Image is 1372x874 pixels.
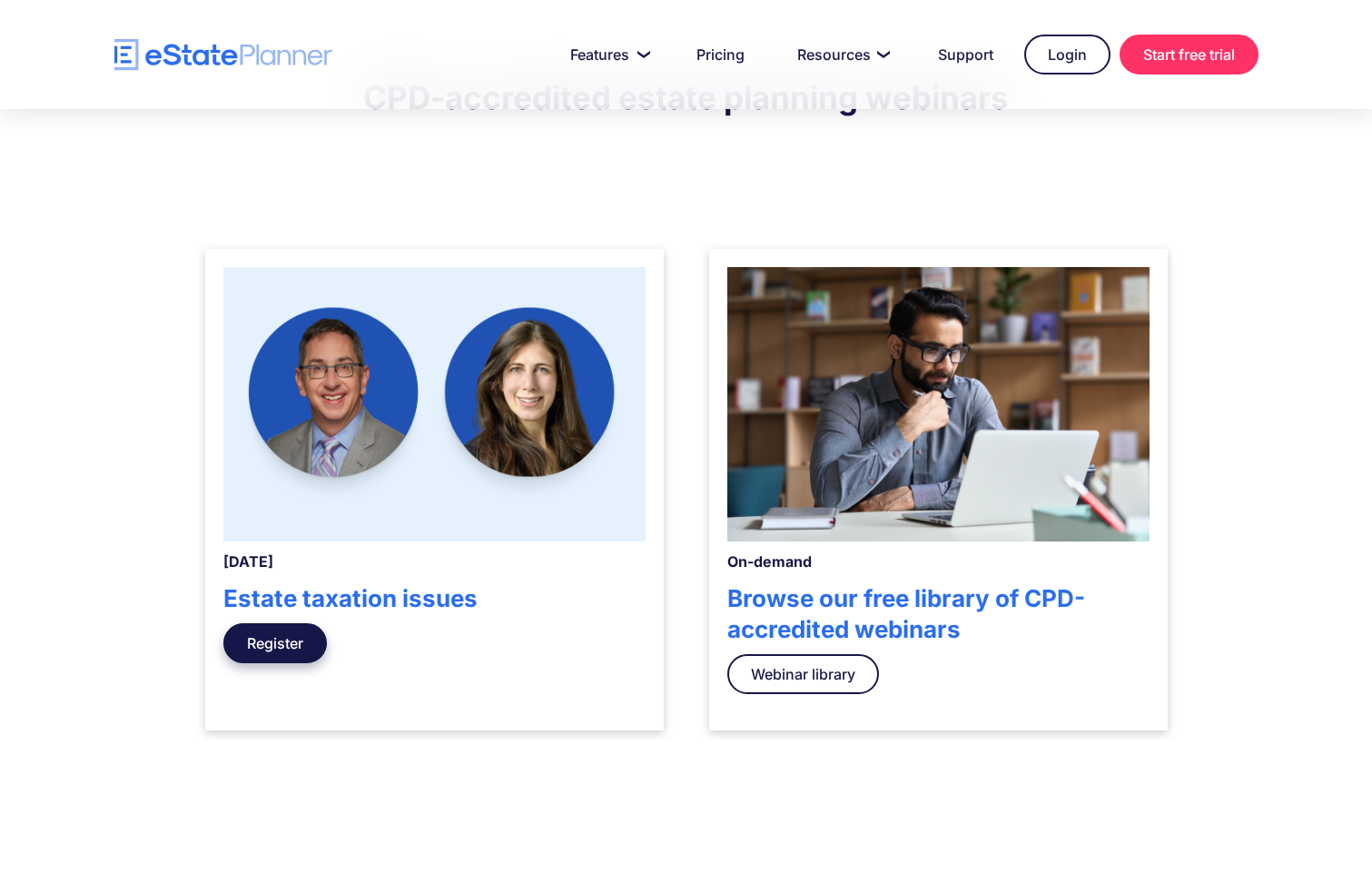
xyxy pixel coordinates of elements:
a: Features [548,36,666,73]
a: Login [1024,35,1110,74]
a: Start free trial [1120,35,1258,74]
h4: Browse our free library of CPD-accredited webinars [727,583,1150,645]
a: Register [223,623,327,663]
strong: On-demand [727,552,812,571]
a: Support [916,36,1015,73]
strong: [DATE] [223,552,273,571]
a: Webinar library [727,654,879,694]
a: Pricing [675,36,766,73]
a: Resources [775,36,907,73]
a: home [114,39,332,71]
strong: Estate taxation issues [223,584,478,612]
